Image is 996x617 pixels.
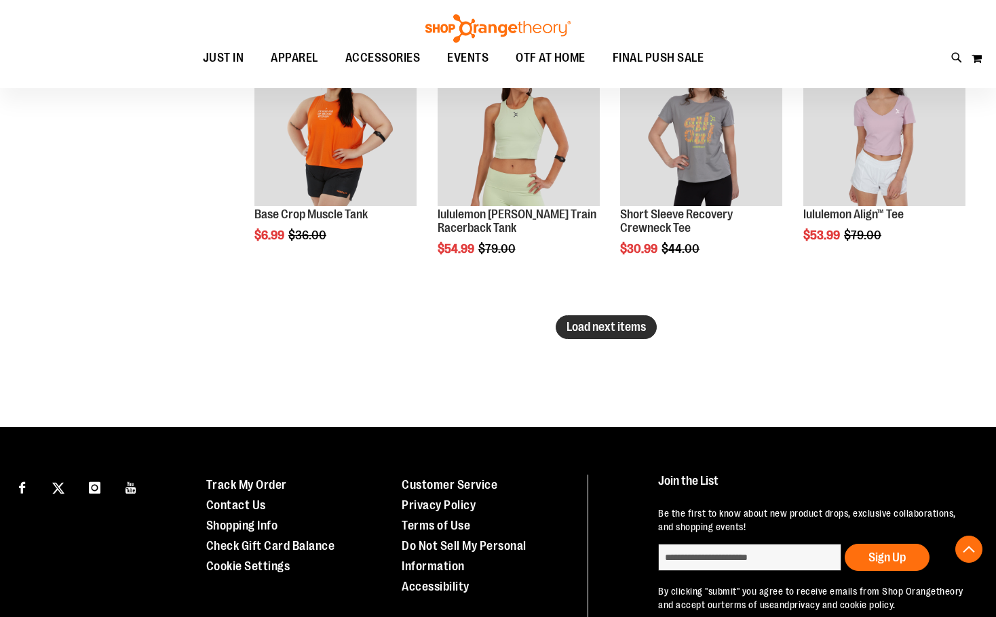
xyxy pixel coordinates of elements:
[620,45,782,209] a: Short Sleeve Recovery Crewneck Tee primary imageSALE
[52,482,64,494] img: Twitter
[620,242,659,256] span: $30.99
[658,506,970,534] p: Be the first to know about new product drops, exclusive collaborations, and shopping events!
[254,45,417,207] img: Product image for Base Crop Muscle Tank
[803,45,965,207] img: Product image for lululemon Align™ T-Shirt
[254,228,286,242] span: $6.99
[478,242,518,256] span: $79.00
[658,544,841,571] input: enter email
[423,14,573,43] img: Shop Orangetheory
[658,475,970,500] h4: Join the List
[613,38,789,291] div: product
[257,43,332,73] a: APPAREL
[620,45,782,207] img: Short Sleeve Recovery Crewneck Tee primary image
[83,475,107,498] a: Visit our Instagram page
[402,498,476,512] a: Privacy Policy
[402,519,470,532] a: Terms of Use
[662,242,702,256] span: $44.00
[502,43,599,74] a: OTF AT HOME
[119,475,143,498] a: Visit our Youtube page
[206,559,290,573] a: Cookie Settings
[803,228,842,242] span: $53.99
[556,315,657,339] button: Load next items
[10,475,34,498] a: Visit our Facebook page
[567,320,646,334] span: Load next items
[345,43,421,73] span: ACCESSORIES
[271,43,318,73] span: APPAREL
[599,43,718,74] a: FINAL PUSH SALE
[254,45,417,209] a: Product image for Base Crop Muscle TankSALE
[203,43,244,73] span: JUST IN
[868,551,906,564] span: Sign Up
[803,207,904,221] a: lululemon Align™ Tee
[288,228,328,242] span: $36.00
[613,43,704,73] span: FINAL PUSH SALE
[438,207,596,235] a: lululemon [PERSON_NAME] Train Racerback Tank
[248,38,423,277] div: product
[790,599,896,610] a: privacy and cookie policy.
[438,242,476,256] span: $54.99
[438,45,600,209] a: Product image for lululemon Wunder Train Racerback TankSALE
[402,478,497,492] a: Customer Service
[844,228,883,242] span: $79.00
[516,43,586,73] span: OTF AT HOME
[955,536,982,563] button: Back To Top
[438,45,600,207] img: Product image for lululemon Wunder Train Racerback Tank
[434,43,502,74] a: EVENTS
[206,519,278,532] a: Shopping Info
[658,584,970,612] p: By clicking "submit" you agree to receive emails from Shop Orangetheory and accept our and
[845,544,930,571] button: Sign Up
[206,539,335,553] a: Check Gift Card Balance
[803,45,965,209] a: Product image for lululemon Align™ T-ShirtSALE
[47,475,71,498] a: Visit our X page
[206,478,287,492] a: Track My Order
[447,43,489,73] span: EVENTS
[620,207,733,235] a: Short Sleeve Recovery Crewneck Tee
[431,38,607,291] div: product
[254,207,368,221] a: Base Crop Muscle Tank
[402,539,526,573] a: Do Not Sell My Personal Information
[721,599,774,610] a: terms of use
[206,498,266,512] a: Contact Us
[402,580,470,593] a: Accessibility
[189,43,258,74] a: JUST IN
[332,43,434,74] a: ACCESSORIES
[797,38,972,277] div: product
